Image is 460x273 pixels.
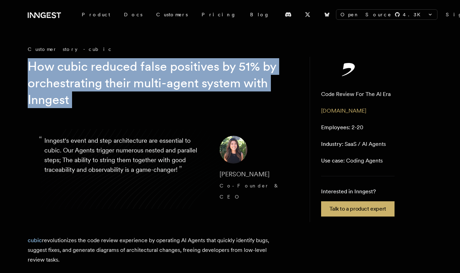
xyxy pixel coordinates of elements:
a: Bluesky [319,9,335,20]
span: ” [179,164,182,174]
p: Coding Agents [321,157,383,165]
span: Co-Founder & CEO [220,183,280,200]
span: Use case: [321,157,345,164]
p: Interested in Inngest? [321,187,394,196]
a: Discord [281,9,296,20]
span: “ [39,137,42,141]
a: X [300,9,315,20]
p: revolutionizes the code review experience by operating AI Agents that quickly identify bugs, sugg... [28,236,270,265]
p: SaaS / AI Agents [321,140,386,148]
div: Customer story - cubic [28,46,299,53]
a: Pricing [195,8,243,21]
a: Blog [243,8,276,21]
a: cubic [28,237,42,244]
span: Employees: [321,124,350,131]
span: [PERSON_NAME] [220,170,269,178]
a: Talk to a product expert [321,201,394,217]
span: Open Source [340,11,392,18]
img: cubic's logo [321,62,377,76]
p: 2-20 [321,123,363,132]
a: Docs [117,8,149,21]
p: Code Review For The AI Era [321,90,391,98]
span: Industry: [321,141,343,147]
a: Customers [149,8,195,21]
a: [DOMAIN_NAME] [321,107,366,114]
p: Inngest's event and step architecture are essential to cubic. Our Agents trigger numerous nested ... [44,136,209,202]
div: Product [75,8,117,21]
span: 4.3 K [403,11,425,18]
h1: How cubic reduced false positives by 51% by orchestrating their multi-agent system with Inngest [28,58,287,108]
img: Image of Allis Yao [220,136,247,164]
